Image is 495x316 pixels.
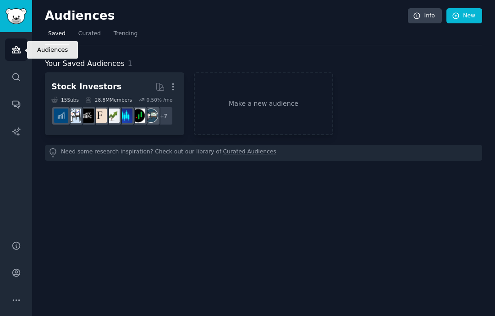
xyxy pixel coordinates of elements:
span: Curated [78,30,101,38]
img: stocks [144,109,158,123]
a: Curated Audiences [223,148,276,158]
a: New [446,8,482,24]
div: 28.8M Members [85,97,132,103]
img: StockMarket [118,109,132,123]
img: FinancialCareers [80,109,94,123]
div: Need some research inspiration? Check out our library of [45,145,482,161]
a: Stock Investors15Subs28.8MMembers0.50% /mo+7stocksDaytradingStockMarketinvestingfinanceFinancialC... [45,72,184,135]
img: GummySearch logo [5,8,27,24]
a: Saved [45,27,69,45]
span: Trending [114,30,137,38]
img: finance [93,109,107,123]
img: options [67,109,81,123]
a: Info [408,8,442,24]
img: investing [105,109,120,123]
div: Stock Investors [51,81,121,93]
img: dividends [54,109,68,123]
span: Saved [48,30,66,38]
a: Curated [75,27,104,45]
img: Daytrading [131,109,145,123]
div: + 7 [154,106,173,125]
div: 0.50 % /mo [146,97,172,103]
span: Your Saved Audiences [45,58,125,70]
a: Trending [110,27,141,45]
a: Make a new audience [194,72,333,135]
span: 1 [128,59,132,68]
h2: Audiences [45,9,408,23]
div: 15 Sub s [51,97,79,103]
